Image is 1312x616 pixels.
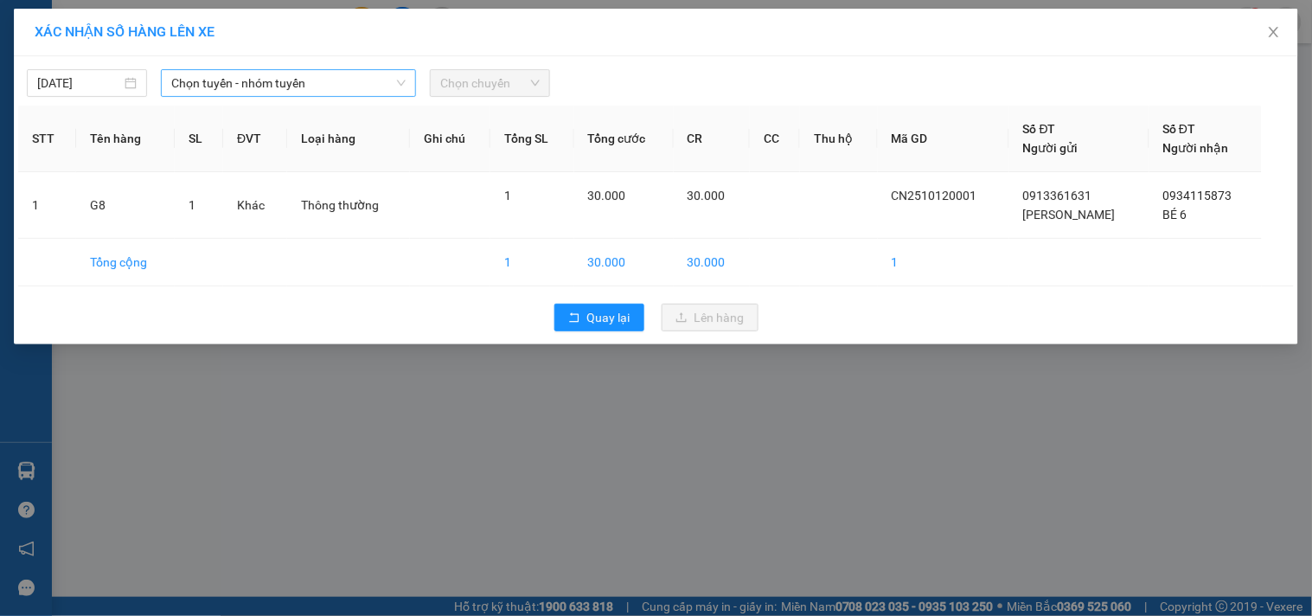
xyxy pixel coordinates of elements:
[18,106,76,172] th: STT
[554,304,644,331] button: rollbackQuay lại
[674,239,750,286] td: 30.000
[22,125,240,154] b: GỬI : Trạm Cái Nước
[1023,189,1092,202] span: 0913361631
[1267,25,1281,39] span: close
[396,78,406,88] span: down
[574,106,674,172] th: Tổng cước
[674,106,750,172] th: CR
[189,198,195,212] span: 1
[1163,208,1187,221] span: BÉ 6
[35,23,214,40] span: XÁC NHẬN SỐ HÀNG LÊN XE
[878,239,1009,286] td: 1
[490,106,573,172] th: Tổng SL
[1163,141,1229,155] span: Người nhận
[1023,122,1056,136] span: Số ĐT
[490,239,573,286] td: 1
[223,172,287,239] td: Khác
[18,172,76,239] td: 1
[662,304,758,331] button: uploadLên hàng
[287,172,410,239] td: Thông thường
[22,22,108,108] img: logo.jpg
[223,106,287,172] th: ĐVT
[287,106,410,172] th: Loại hàng
[588,189,626,202] span: 30.000
[410,106,490,172] th: Ghi chú
[587,308,630,327] span: Quay lại
[568,311,580,325] span: rollback
[878,106,1009,172] th: Mã GD
[1023,141,1078,155] span: Người gửi
[37,74,121,93] input: 12/10/2025
[76,106,175,172] th: Tên hàng
[504,189,511,202] span: 1
[1023,208,1116,221] span: [PERSON_NAME]
[76,239,175,286] td: Tổng cộng
[750,106,800,172] th: CC
[1163,122,1196,136] span: Số ĐT
[171,70,406,96] span: Chọn tuyến - nhóm tuyến
[162,64,723,86] li: Hotline: 02839552959
[440,70,540,96] span: Chọn chuyến
[1250,9,1298,57] button: Close
[175,106,223,172] th: SL
[800,106,877,172] th: Thu hộ
[76,172,175,239] td: G8
[574,239,674,286] td: 30.000
[688,189,726,202] span: 30.000
[162,42,723,64] li: 26 Phó Cơ Điều, Phường 12
[1163,189,1232,202] span: 0934115873
[892,189,977,202] span: CN2510120001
